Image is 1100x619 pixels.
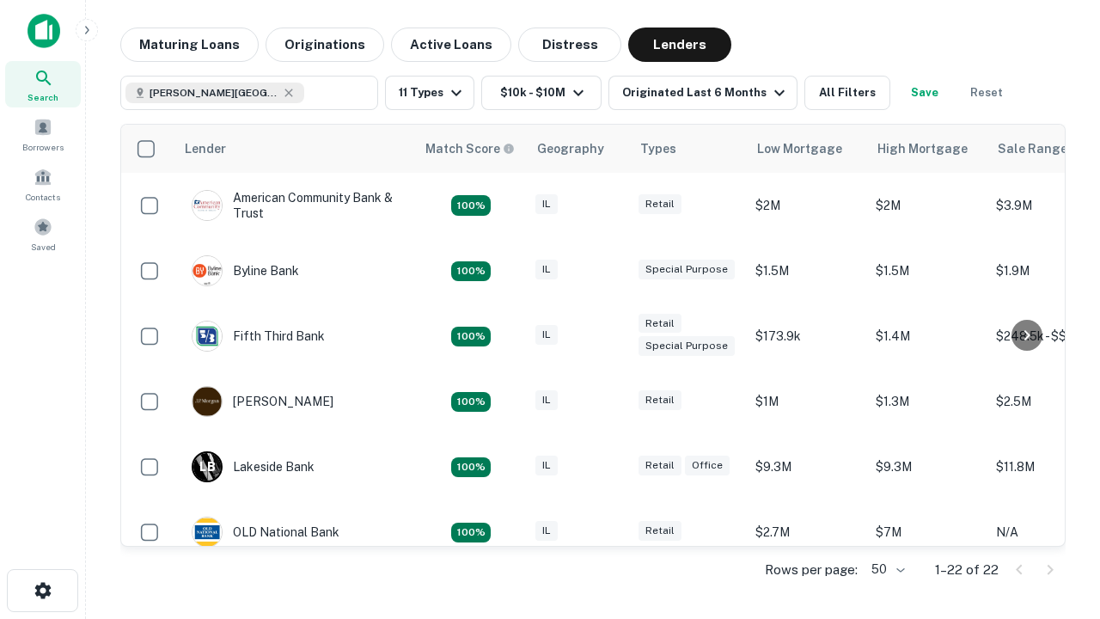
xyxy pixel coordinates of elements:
[26,190,60,204] span: Contacts
[5,111,81,157] a: Borrowers
[639,260,735,279] div: Special Purpose
[757,138,842,159] div: Low Mortgage
[174,125,415,173] th: Lender
[451,327,491,347] div: Matching Properties: 2, hasApolloMatch: undefined
[747,369,867,434] td: $1M
[5,61,81,107] a: Search
[150,85,278,101] span: [PERSON_NAME][GEOGRAPHIC_DATA], [GEOGRAPHIC_DATA]
[451,392,491,413] div: Matching Properties: 2, hasApolloMatch: undefined
[31,240,56,254] span: Saved
[451,195,491,216] div: Matching Properties: 2, hasApolloMatch: undefined
[865,557,907,582] div: 50
[639,456,681,475] div: Retail
[867,369,987,434] td: $1.3M
[192,518,222,547] img: picture
[535,521,558,541] div: IL
[192,321,325,352] div: Fifth Third Bank
[425,139,511,158] h6: Match Score
[192,386,333,417] div: [PERSON_NAME]
[867,238,987,303] td: $1.5M
[935,560,999,580] p: 1–22 of 22
[1014,481,1100,564] iframe: Chat Widget
[622,83,790,103] div: Originated Last 6 Months
[535,194,558,214] div: IL
[747,303,867,369] td: $173.9k
[535,456,558,475] div: IL
[628,28,731,62] button: Lenders
[199,458,215,476] p: L B
[415,125,527,173] th: Capitalize uses an advanced AI algorithm to match your search with the best lender. The match sco...
[897,76,952,110] button: Save your search to get updates of matches that match your search criteria.
[266,28,384,62] button: Originations
[22,140,64,154] span: Borrowers
[451,261,491,282] div: Matching Properties: 2, hasApolloMatch: undefined
[535,390,558,410] div: IL
[867,303,987,369] td: $1.4M
[639,194,681,214] div: Retail
[192,451,315,482] div: Lakeside Bank
[385,76,474,110] button: 11 Types
[451,523,491,543] div: Matching Properties: 2, hasApolloMatch: undefined
[685,456,730,475] div: Office
[185,138,226,159] div: Lender
[481,76,602,110] button: $10k - $10M
[5,161,81,207] a: Contacts
[5,211,81,257] a: Saved
[518,28,621,62] button: Distress
[959,76,1014,110] button: Reset
[192,191,222,220] img: picture
[537,138,604,159] div: Geography
[639,521,681,541] div: Retail
[192,322,222,351] img: picture
[747,125,867,173] th: Low Mortgage
[120,28,259,62] button: Maturing Loans
[747,238,867,303] td: $1.5M
[639,336,735,356] div: Special Purpose
[867,434,987,499] td: $9.3M
[765,560,858,580] p: Rows per page:
[535,260,558,279] div: IL
[192,255,299,286] div: Byline Bank
[425,139,515,158] div: Capitalize uses an advanced AI algorithm to match your search with the best lender. The match sco...
[451,457,491,478] div: Matching Properties: 3, hasApolloMatch: undefined
[747,173,867,238] td: $2M
[639,314,681,334] div: Retail
[192,387,222,416] img: picture
[608,76,797,110] button: Originated Last 6 Months
[192,190,398,221] div: American Community Bank & Trust
[640,138,676,159] div: Types
[804,76,890,110] button: All Filters
[998,138,1067,159] div: Sale Range
[391,28,511,62] button: Active Loans
[27,14,60,48] img: capitalize-icon.png
[630,125,747,173] th: Types
[747,434,867,499] td: $9.3M
[867,173,987,238] td: $2M
[27,90,58,104] span: Search
[867,499,987,565] td: $7M
[535,325,558,345] div: IL
[192,256,222,285] img: picture
[867,125,987,173] th: High Mortgage
[747,499,867,565] td: $2.7M
[192,517,339,548] div: OLD National Bank
[639,390,681,410] div: Retail
[527,125,630,173] th: Geography
[877,138,968,159] div: High Mortgage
